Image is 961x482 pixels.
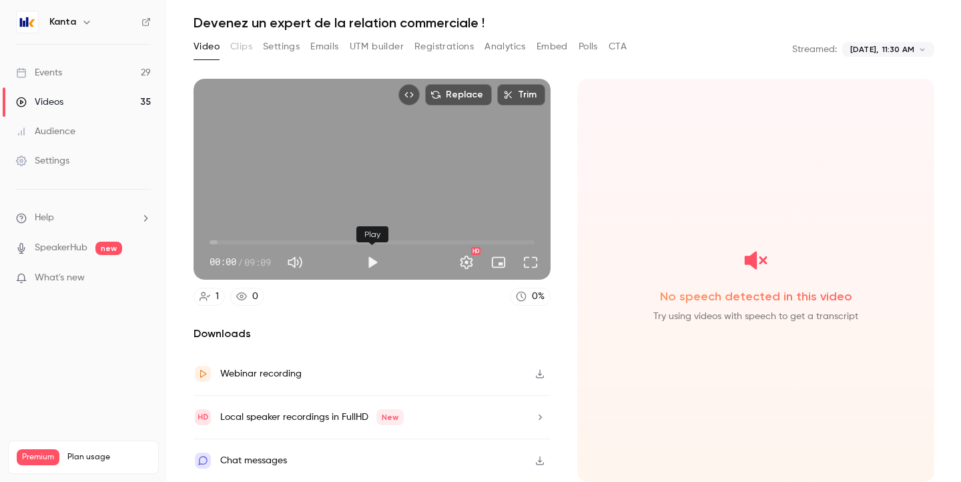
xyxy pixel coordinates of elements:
[792,43,837,56] p: Streamed:
[252,290,258,304] div: 0
[517,249,544,276] button: Full screen
[220,453,287,469] div: Chat messages
[135,272,151,284] iframe: Noticeable Trigger
[350,36,404,57] button: UTM builder
[95,242,122,255] span: new
[485,36,526,57] button: Analytics
[609,36,627,57] button: CTA
[16,211,151,225] li: help-dropdown-opener
[376,409,404,425] span: New
[282,249,308,276] button: Mute
[35,211,54,225] span: Help
[194,326,551,342] h2: Downloads
[230,288,264,306] a: 0
[850,43,878,55] span: [DATE],
[356,226,388,242] div: Play
[425,84,492,105] button: Replace
[510,288,551,306] a: 0%
[532,290,545,304] div: 0 %
[244,255,271,269] span: 09:09
[263,36,300,57] button: Settings
[359,249,386,276] button: Play
[471,247,480,255] div: HD
[35,271,85,285] span: What's new
[194,288,225,306] a: 1
[414,36,474,57] button: Registrations
[210,255,236,269] span: 00:00
[210,255,271,269] div: 00:00
[16,125,75,138] div: Audience
[216,290,219,304] div: 1
[67,452,150,463] span: Plan usage
[49,15,76,29] h6: Kanta
[882,43,914,55] span: 11:30 AM
[537,36,568,57] button: Embed
[16,154,69,168] div: Settings
[230,40,252,54] span: Clips
[194,36,220,57] button: Video
[220,409,404,425] div: Local speaker recordings in FullHD
[579,36,598,57] button: Polls
[453,249,480,276] button: Settings
[16,95,63,109] div: Videos
[238,255,243,269] span: /
[398,84,420,105] button: Embed video
[35,241,87,255] a: SpeakerHub
[194,15,934,31] h1: Devenez un expert de la relation commerciale !
[485,249,512,276] button: Turn on miniplayer
[588,288,924,304] span: No speech detected in this video
[588,310,924,323] span: Try using videos with speech to get a transcript
[17,11,38,33] img: Kanta
[310,36,338,57] button: Emails
[497,84,545,105] button: Trim
[17,449,59,465] span: Premium
[16,66,62,79] div: Events
[220,366,302,382] div: Webinar recording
